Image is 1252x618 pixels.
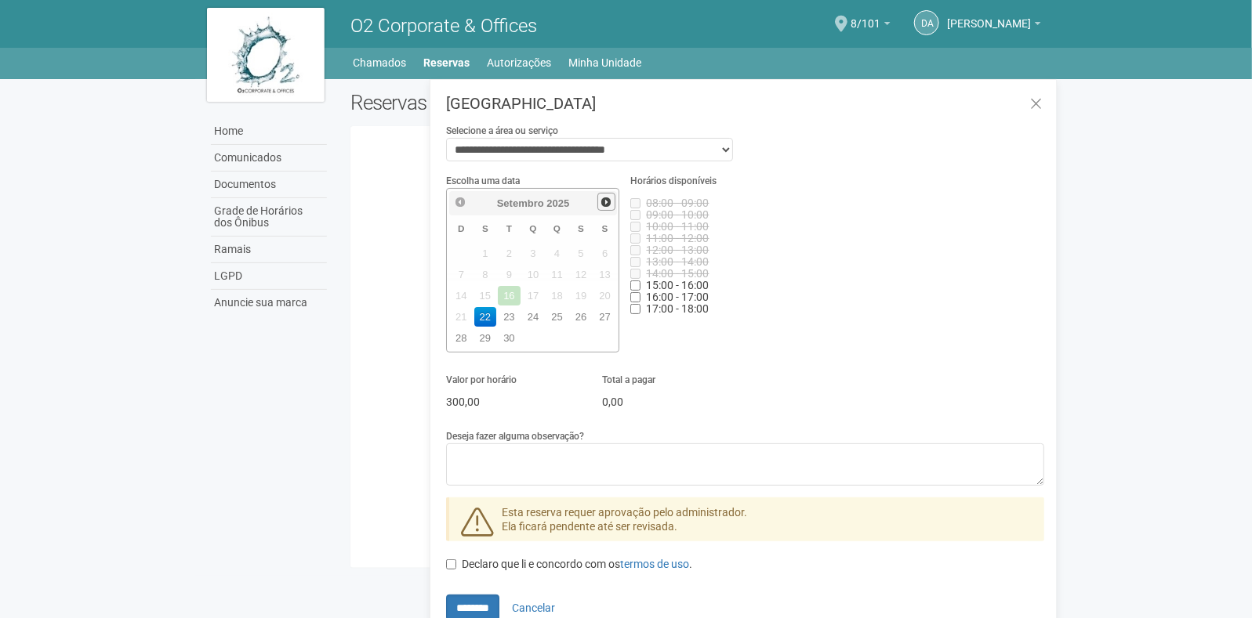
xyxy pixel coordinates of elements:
[522,286,545,305] span: 17
[354,52,407,74] a: Chamados
[630,245,641,255] input: 12:00 - 13:00
[546,244,568,263] span: 4
[446,124,558,138] label: Selecione a área ou serviço
[597,193,615,211] a: Próximo
[630,304,641,314] input: 17:00 - 18:00
[646,232,709,244] span: Horário indisponível
[350,91,686,114] h2: Reservas
[602,395,734,409] p: 0,00
[553,223,561,233] span: Quinta
[522,265,545,284] span: 10
[450,307,473,327] span: 21
[498,244,521,263] span: 2
[630,233,641,244] input: 11:00 - 12:00
[474,265,497,284] span: 8
[851,20,891,32] a: 8/101
[569,52,642,74] a: Minha Unidade
[450,286,473,305] span: 14
[450,328,473,348] a: 28
[446,96,1044,111] h3: [GEOGRAPHIC_DATA]
[914,10,939,35] a: DA
[529,223,536,233] span: Quarta
[497,197,544,209] span: Setembro
[498,265,521,284] span: 9
[646,208,709,221] span: Horário indisponível
[482,223,488,233] span: Segunda
[646,255,709,268] span: Horário indisponível
[570,244,593,263] span: 5
[630,210,641,220] input: 09:00 - 10:00
[546,197,569,209] span: 2025
[211,172,327,198] a: Documentos
[522,244,545,263] span: 3
[620,558,689,570] a: termos de uso
[630,257,641,267] input: 13:00 - 14:00
[630,174,717,188] label: Horários disponíveis
[474,244,497,263] span: 1
[451,193,469,211] a: Anterior
[211,290,327,316] a: Anuncie sua marca
[446,395,578,409] p: 300,00
[646,302,709,315] span: Horário indisponível
[446,557,692,573] label: Declaro que li e concordo com os .
[362,224,1034,238] div: Nenhuma reserva foi feita
[851,2,880,30] span: 8/101
[458,223,464,233] span: Domingo
[446,174,520,188] label: Escolha uma data
[446,429,584,443] label: Deseja fazer alguma observação?
[446,497,1044,541] div: Esta reserva requer aprovação pelo administrador. Ela ficará pendente até ser revisada.
[350,15,537,37] span: O2 Corporate & Offices
[211,237,327,263] a: Ramais
[498,328,521,348] a: 30
[474,307,497,327] a: 22
[630,198,641,208] input: 08:00 - 09:00
[593,307,616,327] a: 27
[446,559,456,569] input: Declaro que li e concordo com ostermos de uso.
[600,196,612,208] span: Próximo
[546,307,568,327] a: 25
[646,279,709,291] span: Horário indisponível
[424,52,470,74] a: Reservas
[546,286,568,305] span: 18
[602,223,608,233] span: Sábado
[211,145,327,172] a: Comunicados
[646,197,709,209] span: Horário indisponível
[450,265,473,284] span: 7
[630,222,641,232] input: 10:00 - 11:00
[646,244,709,256] span: Horário indisponível
[630,292,641,302] input: 16:00 - 17:00
[498,286,521,305] span: 16
[454,196,466,208] span: Anterior
[646,291,709,303] span: Horário indisponível
[506,223,512,233] span: Terça
[211,263,327,290] a: LGPD
[474,328,497,348] a: 29
[593,286,616,305] span: 20
[570,265,593,284] span: 12
[570,307,593,327] a: 26
[211,198,327,237] a: Grade de Horários dos Ônibus
[947,2,1031,30] span: Daniel Andres Soto Lozada
[522,307,545,327] a: 24
[488,52,552,74] a: Autorizações
[646,267,709,280] span: Horário indisponível
[593,265,616,284] span: 13
[570,286,593,305] span: 19
[630,269,641,279] input: 14:00 - 15:00
[578,223,584,233] span: Sexta
[446,373,517,387] label: Valor por horário
[646,220,709,233] span: Horário indisponível
[593,244,616,263] span: 6
[947,20,1041,32] a: [PERSON_NAME]
[546,265,568,284] span: 11
[474,286,497,305] span: 15
[630,280,641,291] input: 15:00 - 16:00
[207,8,325,102] img: logo.jpg
[602,373,655,387] label: Total a pagar
[211,118,327,145] a: Home
[498,307,521,327] a: 23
